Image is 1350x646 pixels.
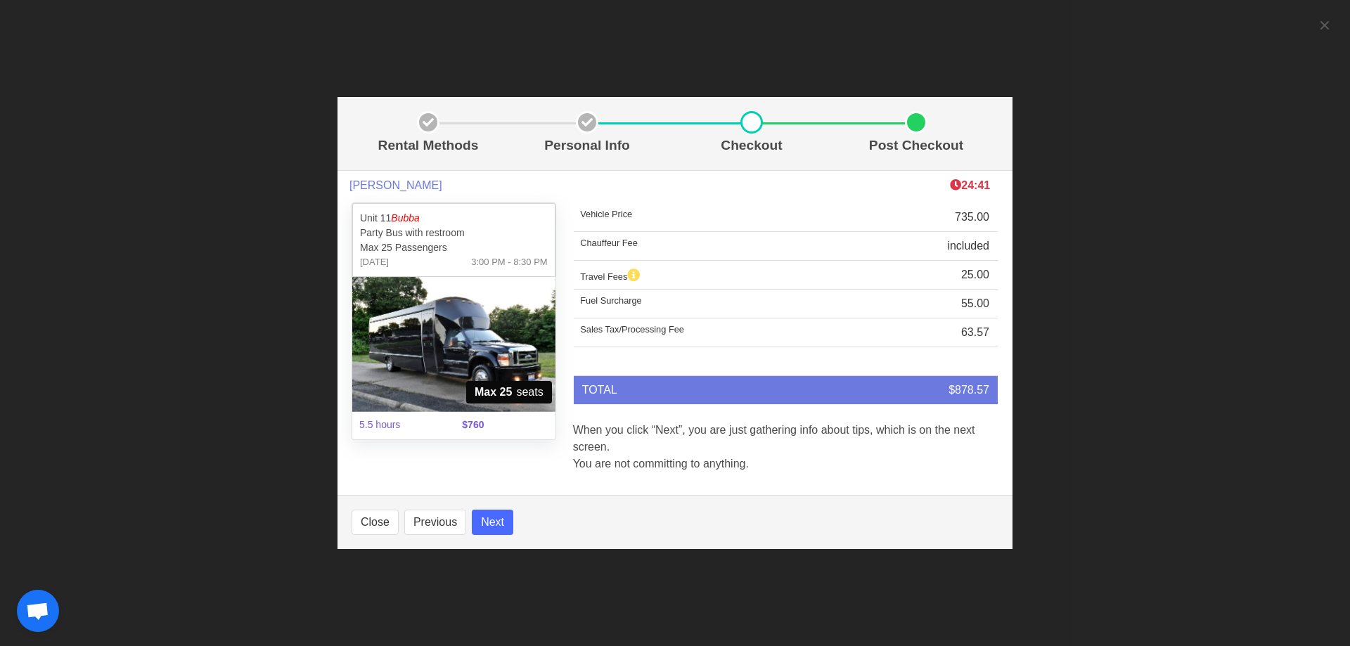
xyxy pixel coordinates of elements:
[475,384,512,401] strong: Max 25
[510,136,664,156] p: Personal Info
[574,318,856,347] td: Sales Tax/Processing Fee
[360,226,548,240] p: Party Bus with restroom
[391,212,419,224] em: Bubba
[856,232,998,261] td: included
[472,510,513,535] button: Next
[856,376,998,404] td: $878.57
[352,510,399,535] button: Close
[840,136,993,156] p: Post Checkout
[360,211,548,226] p: Unit 11
[950,179,990,191] b: 24:41
[574,232,856,261] td: Chauffeur Fee
[351,409,454,441] span: 5.5 hours
[352,277,555,412] img: 11%2001.jpg
[17,590,59,632] a: Open chat
[573,422,998,456] p: When you click “Next”, you are just gathering info about tips, which is on the next screen.
[471,255,547,269] span: 3:00 PM - 8:30 PM
[856,261,998,290] td: 25.00
[574,376,856,404] td: TOTAL
[574,203,856,232] td: Vehicle Price
[950,179,990,191] span: The clock is ticking ⁠— this timer shows how long we'll hold this limo during checkout. If time r...
[675,136,828,156] p: Checkout
[360,240,548,255] p: Max 25 Passengers
[360,255,389,269] span: [DATE]
[357,136,499,156] p: Rental Methods
[574,290,856,318] td: Fuel Surcharge
[856,203,998,232] td: 735.00
[404,510,466,535] button: Previous
[856,318,998,347] td: 63.57
[466,381,552,403] span: seats
[573,456,998,472] p: You are not committing to anything.
[349,179,442,192] span: [PERSON_NAME]
[574,261,856,290] td: Travel Fees
[856,290,998,318] td: 55.00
